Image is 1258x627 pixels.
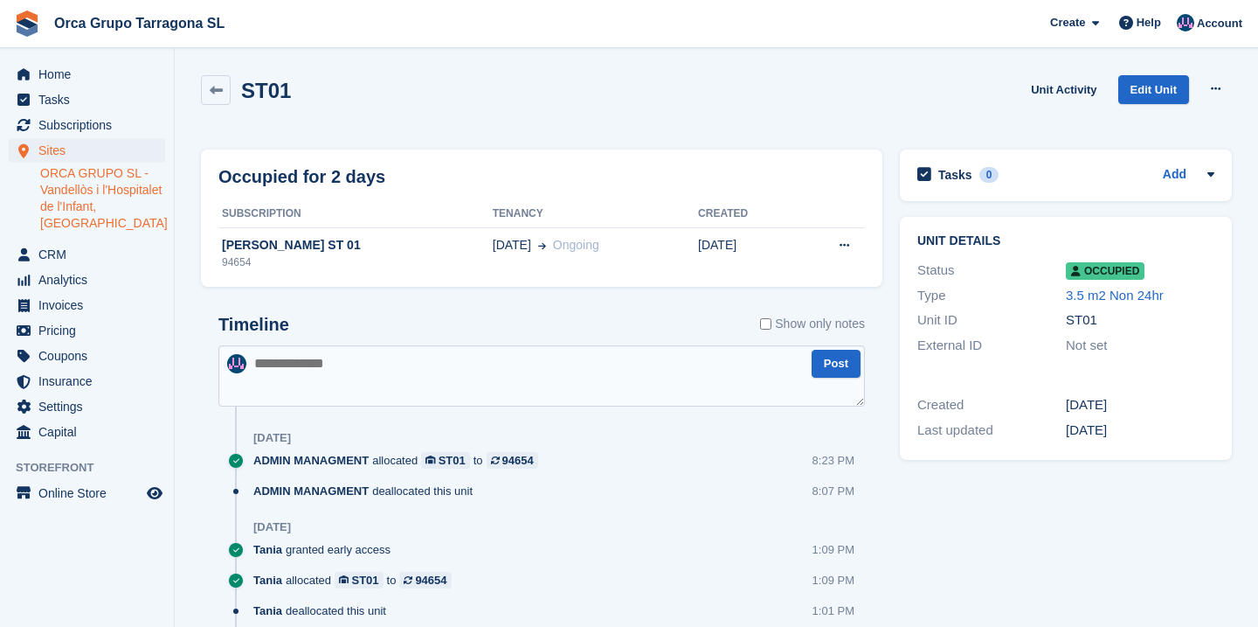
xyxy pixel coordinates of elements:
a: Unit Activity [1024,75,1103,104]
div: [DATE] [1066,421,1214,441]
span: Online Store [38,481,143,505]
div: ST01 [1066,310,1214,331]
div: 0 [979,167,999,183]
div: ST01 [351,572,378,589]
span: Tasks [38,87,143,112]
div: 94654 [415,572,446,589]
span: Tania [253,541,282,558]
div: granted early access [253,541,399,558]
span: Occupied [1066,262,1144,280]
div: Unit ID [917,310,1066,331]
div: allocated to [253,572,460,589]
span: Account [1197,15,1242,32]
div: Status [917,261,1066,281]
span: Coupons [38,344,143,368]
a: menu [9,344,165,368]
td: [DATE] [698,227,794,280]
a: menu [9,87,165,112]
h2: Unit details [917,234,1214,248]
div: 1:01 PM [812,603,854,619]
div: 94654 [502,452,534,469]
a: 94654 [487,452,538,469]
span: Create [1050,14,1085,31]
a: ORCA GRUPO SL - Vandellòs i l'Hospitalet de l'Infant, [GEOGRAPHIC_DATA] [40,165,165,232]
div: [DATE] [1066,395,1214,415]
div: Created [917,395,1066,415]
span: Settings [38,394,143,419]
span: CRM [38,242,143,267]
span: Home [38,62,143,87]
span: ADMIN MANAGMENT [253,452,369,469]
img: ADMIN MANAGMENT [227,354,246,373]
div: Type [917,286,1066,306]
a: ST01 [335,572,384,589]
h2: Occupied for 2 days [218,164,385,190]
div: 1:09 PM [812,541,854,558]
a: menu [9,293,165,317]
span: Insurance [38,369,143,394]
span: [DATE] [493,236,531,254]
span: Pricing [38,318,143,343]
a: ST01 [421,452,470,469]
span: ADMIN MANAGMENT [253,483,369,499]
div: 1:09 PM [812,572,854,589]
a: menu [9,394,165,419]
div: deallocated this unit [253,603,395,619]
a: Preview store [144,483,165,504]
div: ST01 [439,452,466,469]
a: menu [9,268,165,292]
a: 3.5 m2 Non 24hr [1066,288,1164,303]
div: 94654 [218,254,493,270]
img: stora-icon-8386f47178a22dfd0bd8f6a31ec36ba5ce8667c1dd55bd0f319d3a0aa187defe.svg [14,10,40,37]
th: Tenancy [493,200,698,228]
a: menu [9,420,165,444]
div: allocated to [253,452,547,469]
label: Show only notes [760,315,865,333]
div: Not set [1066,336,1214,356]
div: External ID [917,336,1066,356]
span: Sites [38,138,143,163]
a: Orca Grupo Tarragona SL [47,9,232,38]
a: menu [9,242,165,267]
span: Storefront [16,459,174,477]
div: [PERSON_NAME] ST 01 [218,236,493,254]
a: menu [9,481,165,505]
h2: ST01 [241,79,291,102]
img: ADMIN MANAGMENT [1177,14,1194,31]
span: Ongoing [553,238,599,252]
th: Created [698,200,794,228]
a: menu [9,318,165,343]
h2: Tasks [938,167,972,183]
div: 8:23 PM [812,452,854,469]
span: Tania [253,572,282,589]
span: Subscriptions [38,113,143,137]
div: [DATE] [253,431,291,445]
h2: Timeline [218,315,289,335]
a: menu [9,369,165,394]
a: Edit Unit [1118,75,1189,104]
a: menu [9,138,165,163]
button: Post [812,350,861,379]
span: Invoices [38,293,143,317]
span: Tania [253,603,282,619]
span: Analytics [38,268,143,292]
input: Show only notes [760,315,771,333]
a: menu [9,62,165,87]
div: [DATE] [253,520,291,534]
div: Last updated [917,421,1066,441]
div: deallocated this unit [253,483,481,499]
span: Help [1137,14,1161,31]
span: Capital [38,420,143,444]
th: Subscription [218,200,493,228]
a: 94654 [399,572,451,589]
a: Add [1163,165,1186,185]
a: menu [9,113,165,137]
div: 8:07 PM [812,483,854,499]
